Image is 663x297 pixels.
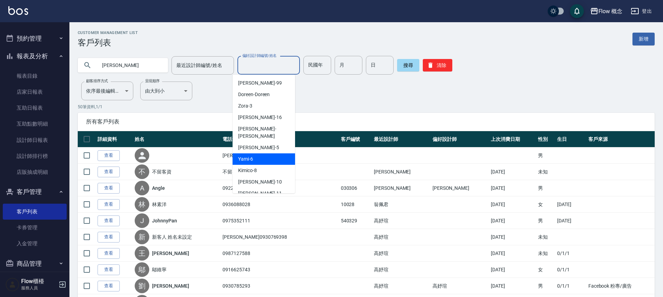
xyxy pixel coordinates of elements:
h5: Flow櫃檯 [21,278,57,285]
button: 商品管理 [3,255,67,273]
td: 0930785293 [221,278,339,294]
td: [DATE] [555,213,586,229]
td: 男 [536,213,555,229]
a: 設計師排行榜 [3,148,67,164]
a: 報表目錄 [3,68,67,84]
div: 新 [135,230,149,244]
td: [PERSON_NAME] [431,180,489,196]
td: Facebook 粉專/廣告 [587,278,655,294]
td: [DATE] [489,213,536,229]
td: 高妤瑄 [372,278,431,294]
a: 客戶列表 [3,204,67,220]
td: 男 [536,147,555,164]
a: 查看 [98,215,120,226]
span: [PERSON_NAME] -5 [238,144,279,151]
a: Angle [152,185,165,192]
h3: 客戶列表 [78,38,138,48]
a: 不留客資 [152,168,171,175]
td: 未知 [536,245,555,262]
span: [PERSON_NAME] -[PERSON_NAME] [238,125,289,140]
a: 新增 [632,33,655,45]
td: 男 [536,180,555,196]
a: 鄔維寧 [152,266,167,273]
div: 依序最後編輯時間 [81,82,133,100]
td: 高妤瑄 [372,229,431,245]
th: 詳細資料 [96,131,133,147]
td: 0/1/1 [555,245,586,262]
td: 0936088028 [221,196,339,213]
th: 姓名 [133,131,221,147]
th: 生日 [555,131,586,147]
img: Logo [8,6,28,15]
td: [DATE] [489,262,536,278]
td: [PERSON_NAME] [372,164,431,180]
a: 查看 [98,199,120,210]
a: 卡券管理 [3,220,67,236]
td: 0975352111 [221,213,339,229]
span: [PERSON_NAME] -10 [238,178,282,186]
a: 查看 [98,248,120,259]
button: 搜尋 [397,59,419,71]
a: JohnnyPan [152,217,177,224]
td: [DATE] [555,196,586,213]
p: 服務人員 [21,285,57,291]
td: 未知 [536,164,555,180]
span: Yami -6 [238,155,253,163]
td: 高妤瑄 [372,262,431,278]
button: 預約管理 [3,29,67,48]
div: 由大到小 [140,82,192,100]
th: 客戶來源 [587,131,655,147]
a: 查看 [98,183,120,194]
label: 呈現順序 [145,78,160,84]
a: 新客人 姓名未設定 [152,234,192,240]
th: 電話 [221,131,339,147]
td: 女 [536,262,555,278]
button: 清除 [423,59,452,71]
span: [PERSON_NAME] -16 [238,114,282,121]
div: 劉 [135,279,149,293]
a: 入金管理 [3,236,67,252]
img: Person [6,278,19,291]
td: 高妤瑄 [431,278,489,294]
div: 林 [135,197,149,212]
td: 0922970306 [221,180,339,196]
div: A [135,181,149,195]
div: 不 [135,164,149,179]
td: [DATE] [489,229,536,245]
a: 查看 [98,150,120,161]
div: 鄔 [135,262,149,277]
th: 最近設計師 [372,131,431,147]
a: [PERSON_NAME] [152,282,189,289]
td: [DATE] [489,196,536,213]
div: J [135,213,149,228]
th: 偏好設計師 [431,131,489,147]
td: 0916625743 [221,262,339,278]
span: [PERSON_NAME] -11 [238,190,282,197]
td: 0/1/1 [555,278,586,294]
td: [DATE] [489,180,536,196]
span: 所有客戶列表 [86,118,646,125]
td: 030306 [339,180,372,196]
span: [PERSON_NAME] -99 [238,79,282,87]
a: 互助日報表 [3,100,67,116]
a: 店販抽成明細 [3,164,67,180]
td: 未知 [536,229,555,245]
a: 店家日報表 [3,84,67,100]
a: 查看 [98,232,120,243]
td: 10028 [339,196,372,213]
span: Doreen -Doreen [238,91,270,98]
p: 50 筆資料, 1 / 1 [78,104,655,110]
button: 客戶管理 [3,183,67,201]
td: 540329 [339,213,372,229]
td: 翁佩君 [372,196,431,213]
button: Flow 概念 [587,4,626,18]
a: 查看 [98,167,120,177]
a: 查看 [98,281,120,291]
a: 互助點數明細 [3,116,67,132]
td: 高妤瑄 [372,245,431,262]
td: 0/1/1 [555,262,586,278]
td: [PERSON_NAME] [372,180,431,196]
td: [PERSON_NAME]0930769398 [221,229,339,245]
a: 設計師日報表 [3,132,67,148]
td: [DATE] [489,164,536,180]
